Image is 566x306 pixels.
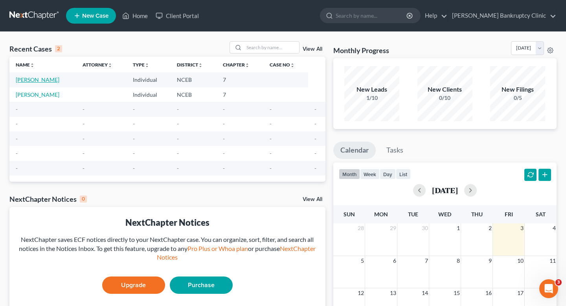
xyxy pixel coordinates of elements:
[16,120,18,127] span: -
[357,288,365,298] span: 12
[357,223,365,233] span: 28
[314,135,316,142] span: -
[223,106,225,112] span: -
[344,85,399,94] div: New Leads
[170,277,233,294] a: Purchase
[488,223,492,233] span: 2
[118,9,152,23] a: Home
[82,13,108,19] span: New Case
[432,186,458,194] h2: [DATE]
[336,8,408,23] input: Search by name...
[16,216,319,229] div: NextChapter Notices
[223,165,225,171] span: -
[187,245,248,252] a: Pro Plus or Whoa plan
[83,135,85,142] span: -
[389,223,397,233] span: 29
[424,256,429,265] span: 7
[171,72,217,87] td: NCEB
[516,288,524,298] span: 17
[270,106,272,112] span: -
[448,9,556,23] a: [PERSON_NAME] Bankruptcy Clinic
[223,62,250,68] a: Chapterunfold_more
[389,288,397,298] span: 13
[177,135,179,142] span: -
[421,223,429,233] span: 30
[270,120,272,127] span: -
[438,211,451,218] span: Wed
[102,277,165,294] a: Upgrade
[303,46,322,52] a: View All
[471,211,483,218] span: Thu
[344,211,355,218] span: Sun
[16,235,319,262] div: NextChapter saves ECF notices directly to your NextChapter case. You can organize, sort, filter, ...
[490,94,545,102] div: 0/5
[360,256,365,265] span: 5
[379,142,410,159] a: Tasks
[133,62,149,68] a: Typeunfold_more
[270,150,272,157] span: -
[83,165,85,171] span: -
[223,120,225,127] span: -
[177,106,179,112] span: -
[133,150,135,157] span: -
[217,87,263,102] td: 7
[344,94,399,102] div: 1/10
[244,42,299,53] input: Search by name...
[133,135,135,142] span: -
[217,72,263,87] td: 7
[314,150,316,157] span: -
[152,9,203,23] a: Client Portal
[80,195,87,203] div: 0
[456,223,461,233] span: 1
[417,85,472,94] div: New Clients
[270,62,295,68] a: Case Nounfold_more
[270,135,272,142] span: -
[223,150,225,157] span: -
[396,169,411,179] button: list
[127,72,171,87] td: Individual
[133,106,135,112] span: -
[485,288,492,298] span: 16
[417,94,472,102] div: 0/10
[16,165,18,171] span: -
[177,62,203,68] a: Districtunfold_more
[16,91,59,98] a: [PERSON_NAME]
[374,211,388,218] span: Mon
[133,120,135,127] span: -
[83,150,85,157] span: -
[339,169,360,179] button: month
[421,288,429,298] span: 14
[314,165,316,171] span: -
[421,9,447,23] a: Help
[314,120,316,127] span: -
[223,135,225,142] span: -
[549,256,557,265] span: 11
[303,197,322,202] a: View All
[171,87,217,102] td: NCEB
[360,169,380,179] button: week
[314,106,316,112] span: -
[505,211,513,218] span: Fri
[539,279,558,298] iframe: Intercom live chat
[16,106,18,112] span: -
[108,63,112,68] i: unfold_more
[55,45,62,52] div: 2
[516,256,524,265] span: 10
[16,135,18,142] span: -
[392,256,397,265] span: 6
[408,211,418,218] span: Tue
[127,87,171,102] td: Individual
[83,106,85,112] span: -
[30,63,35,68] i: unfold_more
[198,63,203,68] i: unfold_more
[270,165,272,171] span: -
[456,256,461,265] span: 8
[145,63,149,68] i: unfold_more
[83,120,85,127] span: -
[333,46,389,55] h3: Monthly Progress
[177,165,179,171] span: -
[133,165,135,171] span: -
[490,85,545,94] div: New Filings
[333,142,376,159] a: Calendar
[177,120,179,127] span: -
